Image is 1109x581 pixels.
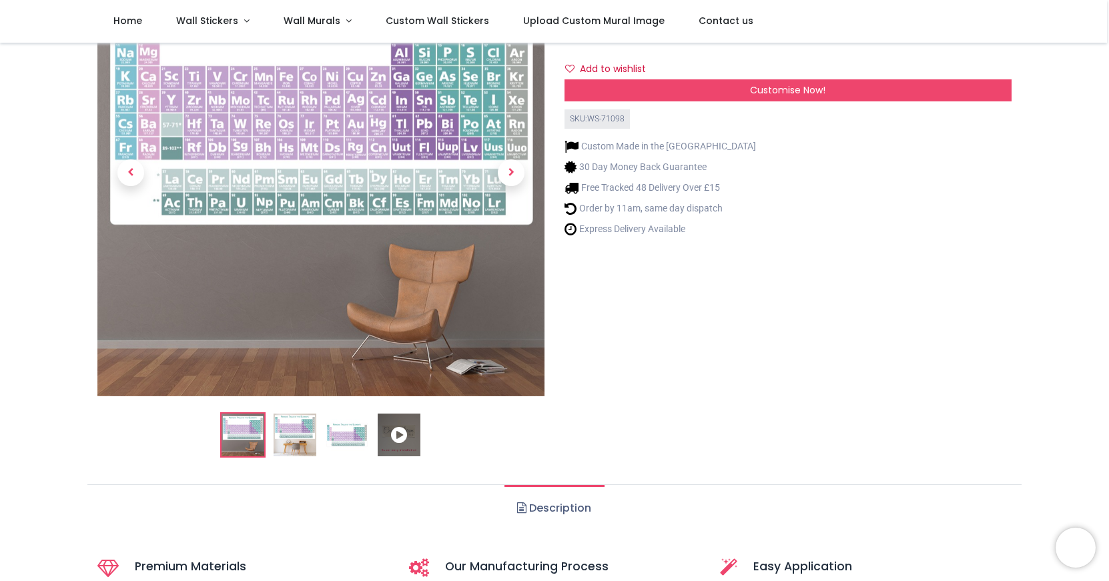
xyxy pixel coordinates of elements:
[753,558,1012,575] h5: Easy Application
[699,14,753,27] span: Contact us
[274,414,316,456] img: WS-71098-02
[284,14,340,27] span: Wall Murals
[565,181,756,195] li: Free Tracked 48 Delivery Over £15
[565,222,756,236] li: Express Delivery Available
[565,201,756,215] li: Order by 11am, same day dispatch
[523,14,665,27] span: Upload Custom Mural Image
[565,58,657,81] button: Add to wishlistAdd to wishlist
[117,159,144,186] span: Previous
[565,139,756,153] li: Custom Made in the [GEOGRAPHIC_DATA]
[386,14,489,27] span: Custom Wall Stickers
[135,558,389,575] h5: Premium Materials
[565,109,630,129] div: SKU: WS-71098
[478,16,544,329] a: Next
[97,16,164,329] a: Previous
[222,414,264,456] img: Periodic Table Science Classroom Wall Sticker
[565,64,575,73] i: Add to wishlist
[445,558,701,575] h5: Our Manufacturing Process
[504,485,604,532] a: Description
[565,160,756,174] li: 30 Day Money Back Guarantee
[113,14,142,27] span: Home
[1056,528,1096,568] iframe: Brevo live chat
[176,14,238,27] span: Wall Stickers
[498,159,524,186] span: Next
[750,83,825,97] span: Customise Now!
[326,414,368,456] img: WS-71098-03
